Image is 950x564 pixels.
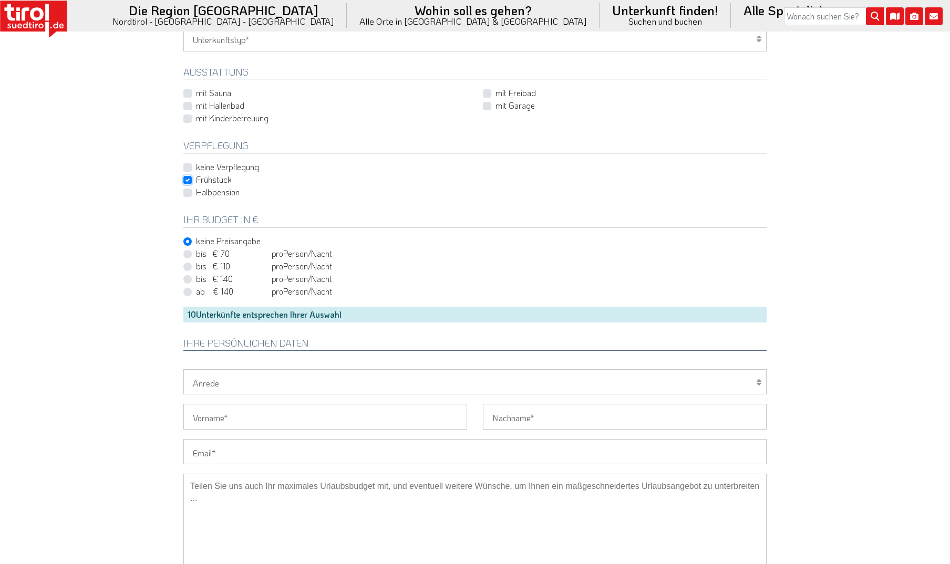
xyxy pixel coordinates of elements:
[196,273,332,285] label: pro /Nacht
[196,273,270,285] span: bis € 140
[196,100,244,111] label: mit Hallenbad
[183,338,767,351] h2: Ihre persönlichen Daten
[495,87,536,99] label: mit Freibad
[196,161,259,173] label: keine Verpflegung
[183,215,767,227] h2: Ihr Budget in €
[183,141,767,153] h2: Verpflegung
[283,260,308,271] em: Person
[188,309,196,320] span: 10
[359,17,587,26] small: Alle Orte in [GEOGRAPHIC_DATA] & [GEOGRAPHIC_DATA]
[196,112,269,124] label: mit Kinderbetreuung
[196,174,232,185] label: Frühstück
[905,7,923,25] i: Fotogalerie
[784,7,884,25] input: Wonach suchen Sie?
[196,260,270,272] span: bis € 110
[196,286,332,297] label: pro /Nacht
[196,286,270,297] span: ab € 140
[196,186,240,198] label: Halbpension
[196,248,270,259] span: bis € 70
[495,100,535,111] label: mit Garage
[886,7,904,25] i: Karte öffnen
[196,248,332,259] label: pro /Nacht
[183,307,767,322] div: Unterkünfte entsprechen Ihrer Auswahl
[196,235,261,247] label: keine Preisangabe
[283,286,308,297] em: Person
[283,273,308,284] em: Person
[196,260,332,272] label: pro /Nacht
[283,248,308,259] em: Person
[183,67,767,80] h2: Ausstattung
[925,7,943,25] i: Kontakt
[612,17,718,26] small: Suchen und buchen
[112,17,334,26] small: Nordtirol - [GEOGRAPHIC_DATA] - [GEOGRAPHIC_DATA]
[196,87,231,99] label: mit Sauna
